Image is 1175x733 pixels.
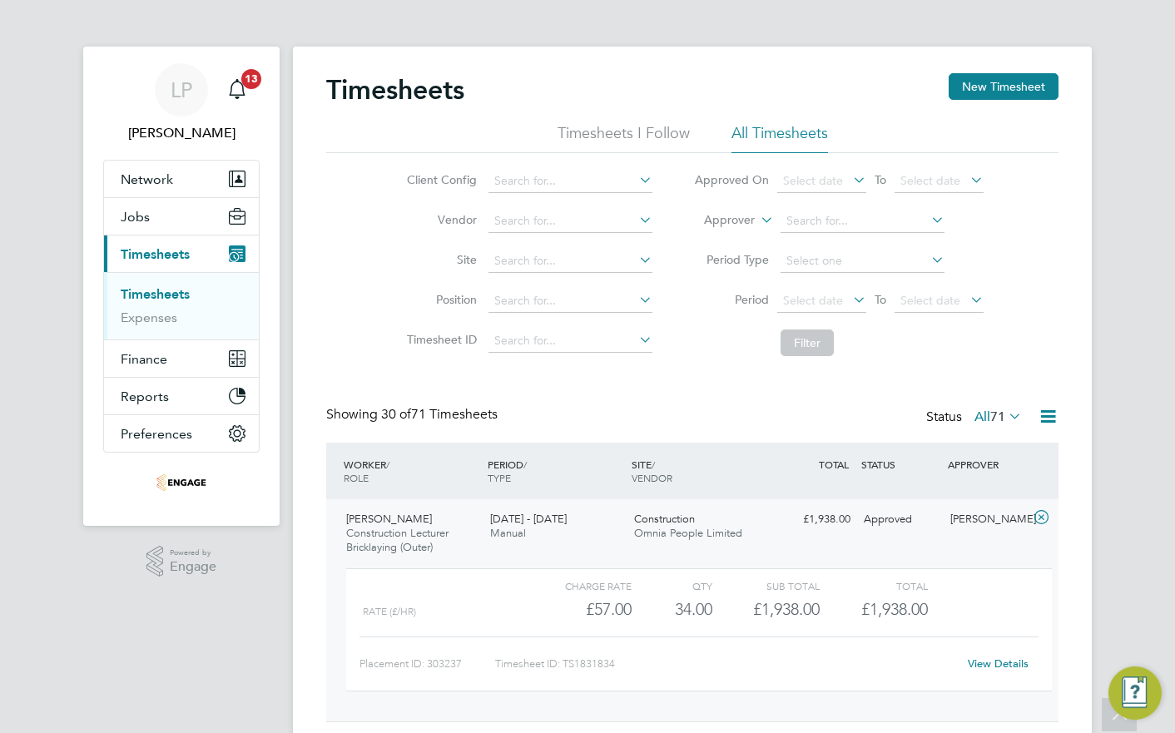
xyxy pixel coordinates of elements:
span: / [652,458,655,471]
div: Approved [857,506,944,533]
span: Jobs [121,209,150,225]
span: TYPE [488,471,511,484]
span: / [523,458,527,471]
span: [DATE] - [DATE] [490,512,567,526]
span: Rate (£/HR) [363,606,416,617]
div: APPROVER [944,449,1030,479]
label: Site [402,252,477,267]
a: 13 [221,63,254,116]
span: To [870,169,891,191]
label: Period [694,292,769,307]
nav: Main navigation [83,47,280,526]
span: Omnia People Limited [634,526,742,540]
div: Placement ID: 303237 [359,651,495,677]
span: / [386,458,389,471]
span: Select date [783,173,843,188]
div: STATUS [857,449,944,479]
span: Construction Lecturer Bricklaying (Outer) [346,526,449,554]
span: [PERSON_NAME] [346,512,432,526]
li: Timesheets I Follow [558,123,690,153]
span: 13 [241,69,261,89]
button: Reports [104,378,259,414]
label: Period Type [694,252,769,267]
button: Filter [781,329,834,356]
span: 30 of [381,406,411,423]
div: Showing [326,406,501,423]
a: View Details [968,656,1029,671]
div: £57.00 [524,596,632,623]
button: Finance [104,340,259,377]
button: Engage Resource Center [1108,666,1162,720]
input: Select one [781,250,944,273]
span: Select date [783,293,843,308]
button: New Timesheet [949,73,1058,100]
a: Timesheets [121,286,190,302]
input: Search for... [488,210,652,233]
span: 71 Timesheets [381,406,498,423]
span: ROLE [344,471,369,484]
span: TOTAL [819,458,849,471]
label: Position [402,292,477,307]
a: Expenses [121,310,177,325]
div: SITE [627,449,771,493]
span: Reports [121,389,169,404]
input: Search for... [488,329,652,353]
span: Network [121,171,173,187]
div: Charge rate [524,576,632,596]
span: 71 [990,409,1005,425]
span: Preferences [121,426,192,442]
a: Go to home page [103,469,260,496]
div: PERIOD [483,449,627,493]
div: £1,938.00 [771,506,857,533]
span: Select date [900,293,960,308]
span: Lowenna Pollard [103,123,260,143]
span: Construction [634,512,695,526]
input: Search for... [488,290,652,313]
img: omniapeople-logo-retina.png [156,469,206,496]
span: VENDOR [632,471,672,484]
div: Status [926,406,1025,429]
div: Timesheets [104,272,259,339]
div: [PERSON_NAME] [944,506,1030,533]
button: Preferences [104,415,259,452]
input: Search for... [488,170,652,193]
div: QTY [632,576,712,596]
label: Client Config [402,172,477,187]
span: £1,938.00 [861,599,928,619]
div: £1,938.00 [712,596,820,623]
span: To [870,289,891,310]
button: Network [104,161,259,197]
div: Total [820,576,927,596]
label: Approver [680,212,755,229]
label: Timesheet ID [402,332,477,347]
li: All Timesheets [731,123,828,153]
label: All [974,409,1022,425]
label: Approved On [694,172,769,187]
input: Search for... [488,250,652,273]
label: Vendor [402,212,477,227]
button: Timesheets [104,235,259,272]
span: Finance [121,351,167,367]
a: Powered byEngage [146,546,217,577]
span: Select date [900,173,960,188]
span: Manual [490,526,526,540]
button: Jobs [104,198,259,235]
span: Powered by [170,546,216,560]
span: Engage [170,560,216,574]
div: WORKER [340,449,483,493]
h2: Timesheets [326,73,464,106]
a: LP[PERSON_NAME] [103,63,260,143]
span: LP [171,79,192,101]
div: 34.00 [632,596,712,623]
span: Timesheets [121,246,190,262]
div: Timesheet ID: TS1831834 [495,651,957,677]
input: Search for... [781,210,944,233]
div: Sub Total [712,576,820,596]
